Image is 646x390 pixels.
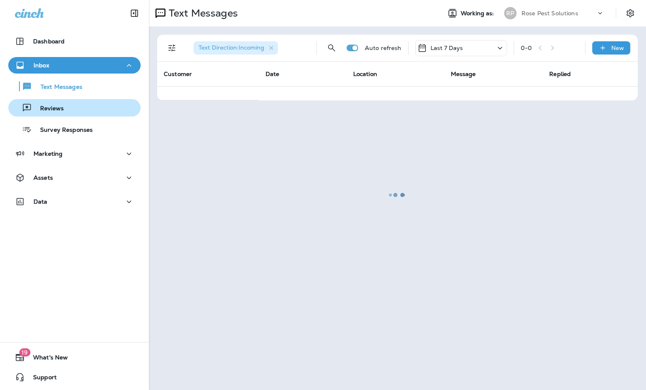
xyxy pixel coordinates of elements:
p: New [611,45,624,51]
p: Marketing [33,150,62,157]
button: Data [8,193,141,210]
p: Dashboard [33,38,65,45]
button: 19What's New [8,349,141,366]
span: What's New [25,354,68,364]
p: Survey Responses [32,126,93,134]
p: Text Messages [32,83,82,91]
button: Assets [8,169,141,186]
p: Reviews [32,105,64,113]
button: Support [8,369,141,385]
p: Inbox [33,62,49,69]
span: 19 [19,348,30,357]
button: Reviews [8,99,141,117]
span: Support [25,374,57,384]
button: Collapse Sidebar [123,5,146,21]
button: Marketing [8,145,141,162]
button: Inbox [8,57,141,74]
button: Text Messages [8,78,141,95]
button: Dashboard [8,33,141,50]
button: Survey Responses [8,121,141,138]
p: Assets [33,174,53,181]
p: Data [33,198,48,205]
